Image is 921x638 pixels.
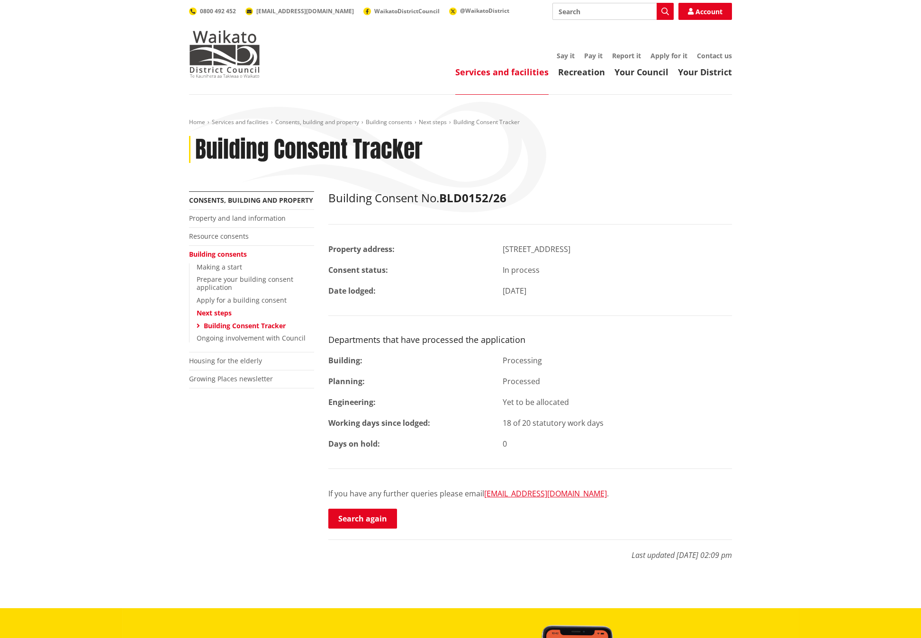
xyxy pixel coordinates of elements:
[189,118,732,126] nav: breadcrumb
[650,51,687,60] a: Apply for it
[496,438,740,449] div: 0
[328,509,397,529] a: Search again
[484,488,607,499] a: [EMAIL_ADDRESS][DOMAIN_NAME]
[328,335,732,345] h3: Departments that have processed the application
[678,66,732,78] a: Your District
[455,66,549,78] a: Services and facilities
[496,396,740,408] div: Yet to be allocated
[197,262,242,271] a: Making a start
[496,285,740,297] div: [DATE]
[189,30,260,78] img: Waikato District Council - Te Kaunihera aa Takiwaa o Waikato
[189,214,286,223] a: Property and land information
[328,286,376,296] strong: Date lodged:
[189,196,313,205] a: Consents, building and property
[419,118,447,126] a: Next steps
[328,376,365,386] strong: Planning:
[197,296,287,305] a: Apply for a building consent
[328,355,362,366] strong: Building:
[256,7,354,15] span: [EMAIL_ADDRESS][DOMAIN_NAME]
[328,539,732,561] p: Last updated [DATE] 02:09 pm
[275,118,359,126] a: Consents, building and property
[363,7,440,15] a: WaikatoDistrictCouncil
[460,7,509,15] span: @WaikatoDistrict
[328,397,376,407] strong: Engineering:
[366,118,412,126] a: Building consents
[558,66,605,78] a: Recreation
[584,51,603,60] a: Pay it
[189,7,236,15] a: 0800 492 452
[197,275,293,292] a: Prepare your building consent application
[328,439,380,449] strong: Days on hold:
[200,7,236,15] span: 0800 492 452
[328,488,732,499] p: If you have any further queries please email .
[552,3,674,20] input: Search input
[328,265,388,275] strong: Consent status:
[328,418,430,428] strong: Working days since lodged:
[328,244,395,254] strong: Property address:
[195,136,423,163] h1: Building Consent Tracker
[212,118,269,126] a: Services and facilities
[189,232,249,241] a: Resource consents
[189,356,262,365] a: Housing for the elderly
[449,7,509,15] a: @WaikatoDistrict
[697,51,732,60] a: Contact us
[439,190,506,206] strong: BLD0152/26
[374,7,440,15] span: WaikatoDistrictCouncil
[189,374,273,383] a: Growing Places newsletter
[328,191,732,205] h2: Building Consent No.
[612,51,641,60] a: Report it
[204,321,286,330] a: Building Consent Tracker
[496,243,740,255] div: [STREET_ADDRESS]
[197,333,306,342] a: Ongoing involvement with Council
[197,308,232,317] a: Next steps
[496,376,740,387] div: Processed
[614,66,668,78] a: Your Council
[496,417,740,429] div: 18 of 20 statutory work days
[496,264,740,276] div: In process
[496,355,740,366] div: Processing
[557,51,575,60] a: Say it
[189,250,247,259] a: Building consents
[678,3,732,20] a: Account
[189,118,205,126] a: Home
[245,7,354,15] a: [EMAIL_ADDRESS][DOMAIN_NAME]
[453,118,520,126] span: Building Consent Tracker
